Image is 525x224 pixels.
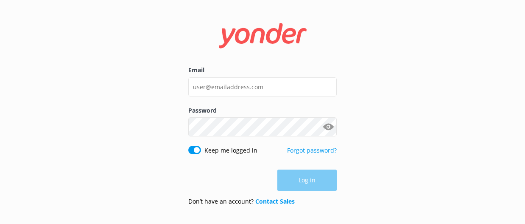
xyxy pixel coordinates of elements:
label: Keep me logged in [204,146,257,155]
p: Don’t have an account? [188,197,295,206]
a: Forgot password? [287,146,337,154]
label: Email [188,65,337,75]
label: Password [188,106,337,115]
input: user@emailaddress.com [188,77,337,96]
a: Contact Sales [255,197,295,205]
button: Show password [320,119,337,136]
